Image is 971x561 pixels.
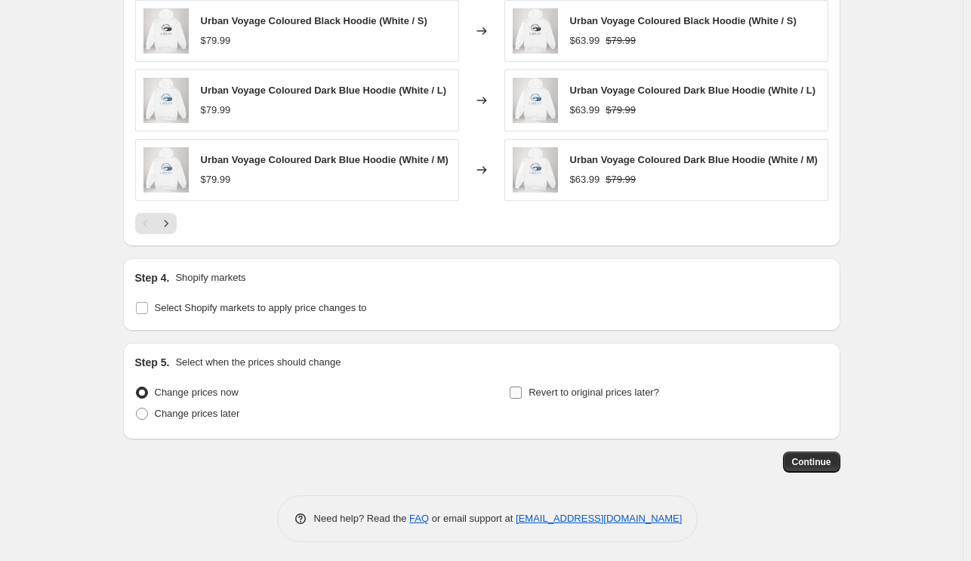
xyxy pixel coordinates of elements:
[570,33,600,48] div: $63.99
[783,452,840,473] button: Continue
[155,408,240,419] span: Change prices later
[513,8,558,54] img: Untitleddesign.zip-26_80x.png
[570,85,816,96] span: Urban Voyage Coloured Dark Blue Hoodie (White / L)
[570,154,818,165] span: Urban Voyage Coloured Dark Blue Hoodie (White / M)
[606,172,636,187] strike: $79.99
[143,8,189,54] img: Untitleddesign.zip-26_80x.png
[513,147,558,193] img: Untitleddesign.zip-28_80x.png
[314,513,410,524] span: Need help? Read the
[409,513,429,524] a: FAQ
[135,213,177,234] nav: Pagination
[513,78,558,123] img: Untitleddesign.zip-28_80x.png
[516,513,682,524] a: [EMAIL_ADDRESS][DOMAIN_NAME]
[143,78,189,123] img: Untitleddesign.zip-28_80x.png
[201,154,449,165] span: Urban Voyage Coloured Dark Blue Hoodie (White / M)
[606,33,636,48] strike: $79.99
[175,270,245,285] p: Shopify markets
[570,103,600,118] div: $63.99
[156,213,177,234] button: Next
[143,147,189,193] img: Untitleddesign.zip-28_80x.png
[135,355,170,370] h2: Step 5.
[201,103,231,118] div: $79.99
[201,33,231,48] div: $79.99
[201,85,447,96] span: Urban Voyage Coloured Dark Blue Hoodie (White / L)
[155,302,367,313] span: Select Shopify markets to apply price changes to
[135,270,170,285] h2: Step 4.
[570,15,797,26] span: Urban Voyage Coloured Black Hoodie (White / S)
[529,387,659,398] span: Revert to original prices later?
[606,103,636,118] strike: $79.99
[201,172,231,187] div: $79.99
[155,387,239,398] span: Change prices now
[175,355,341,370] p: Select when the prices should change
[429,513,516,524] span: or email support at
[570,172,600,187] div: $63.99
[201,15,427,26] span: Urban Voyage Coloured Black Hoodie (White / S)
[792,456,831,468] span: Continue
